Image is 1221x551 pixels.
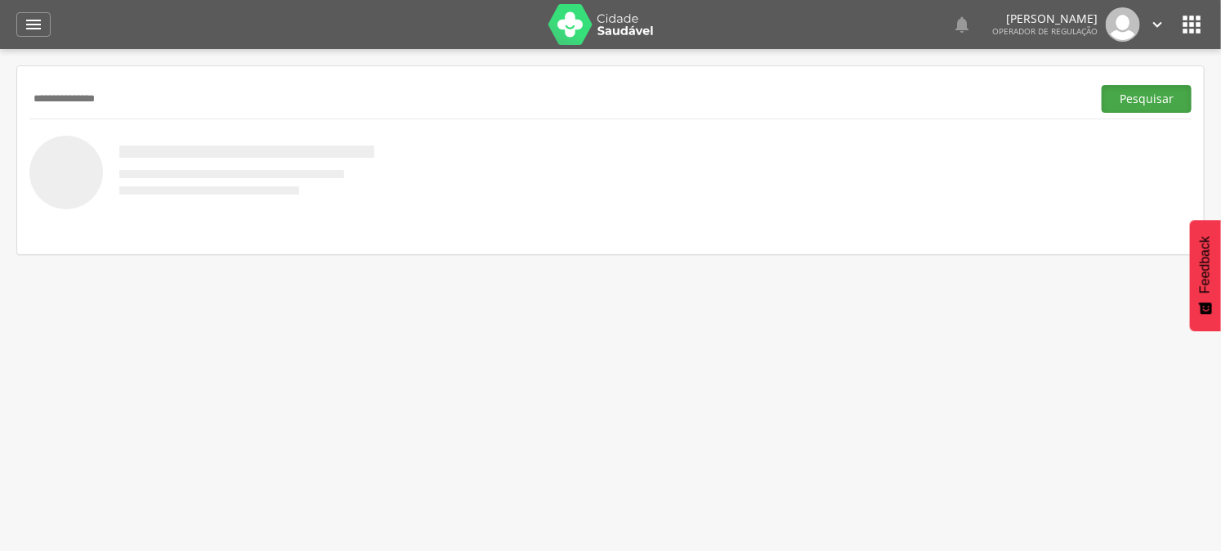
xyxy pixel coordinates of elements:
[1179,11,1205,38] i: 
[16,12,51,37] a: 
[1148,16,1166,34] i: 
[1148,7,1166,42] a: 
[992,25,1098,37] span: Operador de regulação
[1102,85,1192,113] button: Pesquisar
[992,13,1098,25] p: [PERSON_NAME]
[24,15,43,34] i: 
[952,15,972,34] i: 
[952,7,972,42] a: 
[1198,236,1213,293] span: Feedback
[1190,220,1221,331] button: Feedback - Mostrar pesquisa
